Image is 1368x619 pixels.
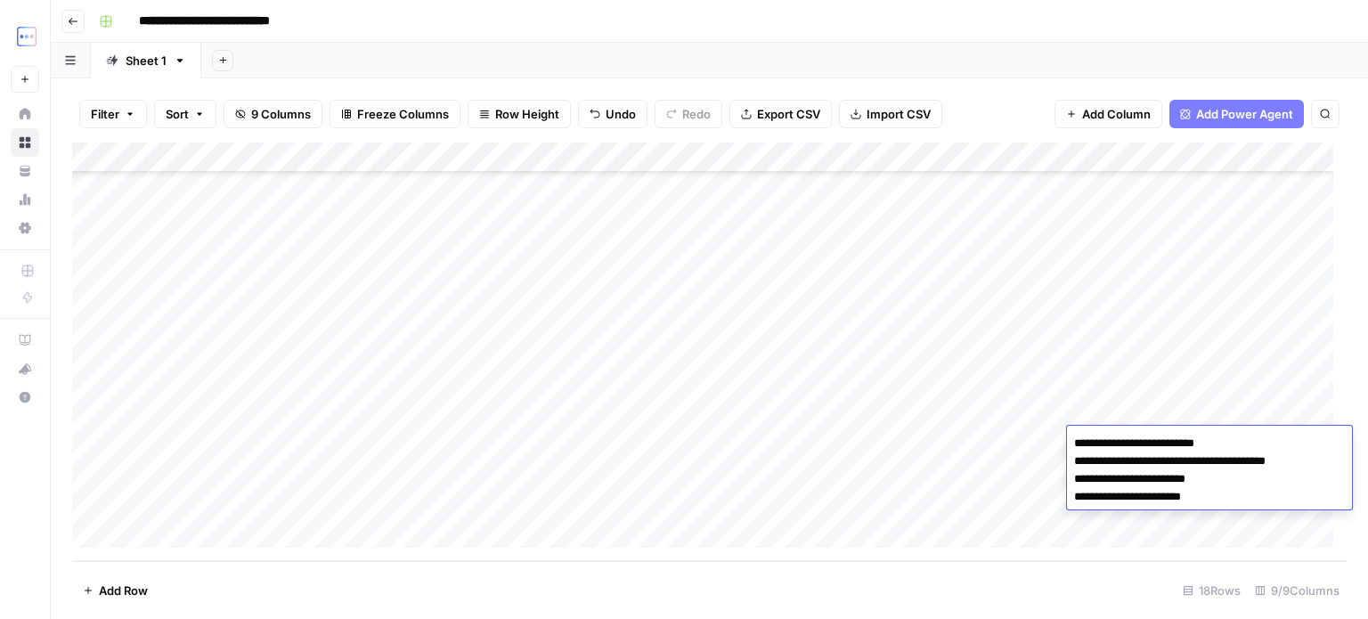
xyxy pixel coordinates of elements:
[1082,105,1151,123] span: Add Column
[729,100,832,128] button: Export CSV
[11,185,39,214] a: Usage
[11,354,39,383] button: What's new?
[839,100,942,128] button: Import CSV
[91,105,119,123] span: Filter
[606,105,636,123] span: Undo
[72,576,159,605] button: Add Row
[91,43,201,78] a: Sheet 1
[578,100,647,128] button: Undo
[12,355,38,382] div: What's new?
[1169,100,1304,128] button: Add Power Agent
[1248,576,1347,605] div: 9/9 Columns
[357,105,449,123] span: Freeze Columns
[468,100,571,128] button: Row Height
[655,100,722,128] button: Redo
[126,52,167,69] div: Sheet 1
[251,105,311,123] span: 9 Columns
[682,105,711,123] span: Redo
[330,100,460,128] button: Freeze Columns
[11,100,39,128] a: Home
[11,157,39,185] a: Your Data
[1196,105,1293,123] span: Add Power Agent
[1054,100,1162,128] button: Add Column
[867,105,931,123] span: Import CSV
[166,105,189,123] span: Sort
[1176,576,1248,605] div: 18 Rows
[11,326,39,354] a: AirOps Academy
[11,128,39,157] a: Browse
[495,105,559,123] span: Row Height
[154,100,216,128] button: Sort
[11,14,39,59] button: Workspace: TripleDart
[224,100,322,128] button: 9 Columns
[757,105,820,123] span: Export CSV
[79,100,147,128] button: Filter
[11,214,39,242] a: Settings
[11,20,43,53] img: TripleDart Logo
[99,582,148,599] span: Add Row
[11,383,39,411] button: Help + Support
